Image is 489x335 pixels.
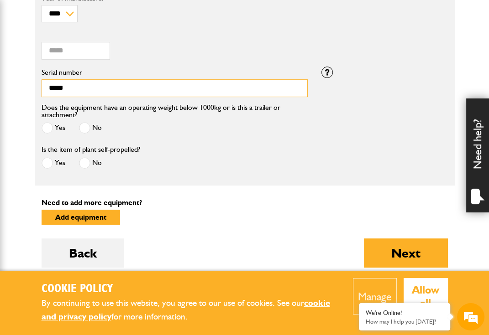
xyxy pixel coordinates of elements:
button: Back [42,238,124,268]
button: Next [364,238,448,268]
p: Need to add more equipment? [42,199,448,206]
em: Start Chat [124,263,166,276]
label: No [79,157,102,169]
input: Enter your phone number [12,138,167,158]
div: We're Online! [366,309,443,317]
label: Serial number [42,69,308,76]
h2: Cookie Policy [42,282,340,296]
div: Need help? [466,98,489,212]
div: Chat with us now [47,51,153,63]
button: Manage [353,278,397,314]
p: How may I help you today? [366,318,443,325]
textarea: Type your message and hit 'Enter' [12,165,167,256]
button: Add equipment [42,210,120,225]
div: Minimize live chat window [150,5,172,26]
label: Yes [42,157,65,169]
input: Enter your last name [12,84,167,104]
label: No [79,122,102,134]
label: Is the item of plant self-propelled? [42,146,140,153]
input: Enter your email address [12,111,167,131]
img: d_20077148190_company_1631870298795_20077148190 [16,51,38,63]
label: Yes [42,122,65,134]
p: By continuing to use this website, you agree to our use of cookies. See our for more information. [42,296,340,324]
label: Does the equipment have an operating weight below 1000kg or is this a trailer or attachment? [42,104,308,119]
button: Allow all [404,278,448,314]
